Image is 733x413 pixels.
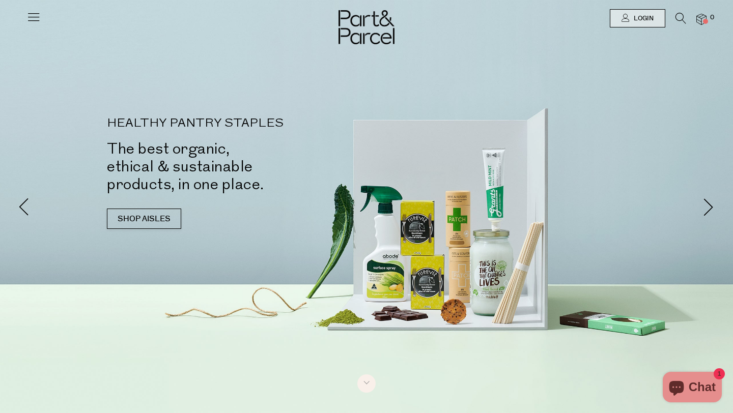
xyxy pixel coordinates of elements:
inbox-online-store-chat: Shopify online store chat [660,372,725,405]
p: HEALTHY PANTRY STAPLES [107,117,382,130]
a: 0 [696,14,707,24]
span: Login [631,14,654,23]
h2: The best organic, ethical & sustainable products, in one place. [107,140,382,193]
a: Login [610,9,665,27]
span: 0 [708,13,717,22]
a: SHOP AISLES [107,209,181,229]
img: Part&Parcel [339,10,394,44]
